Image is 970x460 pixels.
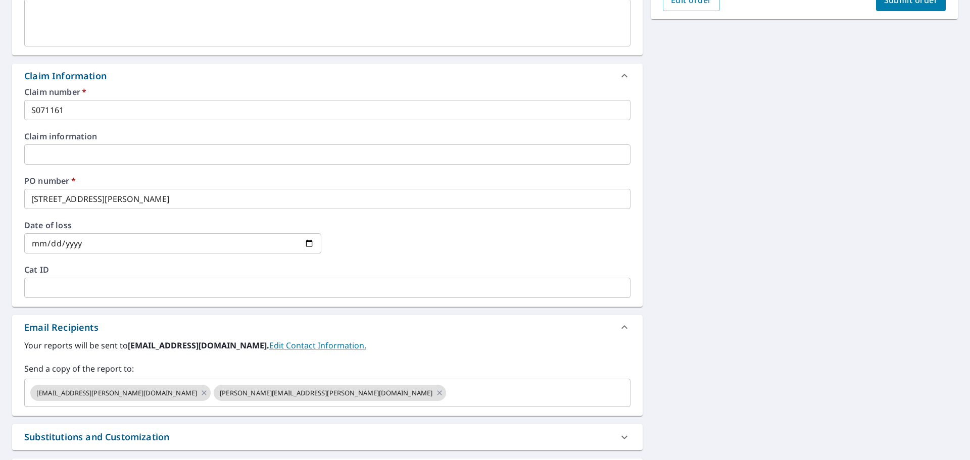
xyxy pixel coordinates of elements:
div: Email Recipients [12,315,643,339]
label: Date of loss [24,221,321,229]
label: Cat ID [24,266,630,274]
label: Claim information [24,132,630,140]
div: [EMAIL_ADDRESS][PERSON_NAME][DOMAIN_NAME] [30,385,211,401]
div: Claim Information [12,64,643,88]
b: [EMAIL_ADDRESS][DOMAIN_NAME]. [128,340,269,351]
label: PO number [24,177,630,185]
div: [PERSON_NAME][EMAIL_ADDRESS][PERSON_NAME][DOMAIN_NAME] [214,385,446,401]
label: Send a copy of the report to: [24,363,630,375]
div: Claim Information [24,69,107,83]
label: Claim number [24,88,630,96]
div: Substitutions and Customization [12,424,643,450]
span: [PERSON_NAME][EMAIL_ADDRESS][PERSON_NAME][DOMAIN_NAME] [214,388,439,398]
div: Email Recipients [24,321,99,334]
label: Your reports will be sent to [24,339,630,351]
a: EditContactInfo [269,340,366,351]
span: [EMAIL_ADDRESS][PERSON_NAME][DOMAIN_NAME] [30,388,203,398]
div: Substitutions and Customization [24,430,169,444]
